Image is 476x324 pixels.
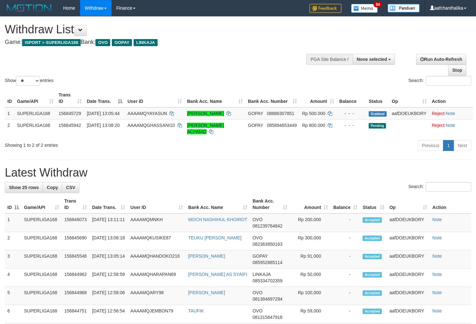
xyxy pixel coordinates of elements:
span: ISPORT > SUPERLIGA168 [22,39,81,46]
td: 1 [5,107,14,120]
span: Copy [47,185,58,190]
th: Balance: activate to sort column ascending [331,195,360,213]
span: Copy 085894853449 to clipboard [267,123,297,128]
td: [DATE] 12:58:59 [89,269,128,287]
th: Action [430,195,471,213]
td: - [331,213,360,232]
td: 156844751 [62,305,90,323]
td: [DATE] 13:06:18 [89,232,128,250]
select: Showentries [16,76,40,86]
a: [PERSON_NAME] [188,253,225,259]
td: 156845690 [62,232,90,250]
span: Copy 085952885114 to clipboard [252,260,282,265]
div: - - - [339,110,364,117]
td: Rp 91,000 [290,250,331,269]
td: SUPERLIGA168 [14,107,56,120]
th: ID: activate to sort column descending [5,195,21,213]
span: GOPAY [252,253,267,259]
th: Op: activate to sort column ascending [387,195,430,213]
span: Copy 08886307851 to clipboard [267,111,294,116]
td: SUPERLIGA168 [21,250,62,269]
td: aafDOEUKBORY [387,305,430,323]
td: SUPERLIGA168 [21,213,62,232]
a: [PERSON_NAME] ACHMAD [187,123,224,134]
td: aafDOEUKBORY [389,107,429,120]
th: Bank Acc. Number: activate to sort column ascending [250,195,290,213]
td: · [429,107,473,120]
span: OVO [252,235,262,240]
td: 156845548 [62,250,90,269]
a: MOCH NASHIHUL KHOIROT [188,217,247,222]
h4: Game: Bank: [5,39,311,46]
th: Status: activate to sort column ascending [360,195,387,213]
td: aafDOEUKBORY [387,287,430,305]
a: 1 [443,140,454,151]
a: [PERSON_NAME] [187,111,224,116]
span: Copy 085334702359 to clipboard [252,278,282,283]
td: 4 [5,269,21,287]
a: Run Auto-Refresh [416,54,466,65]
label: Show entries [5,76,53,86]
td: · [429,119,473,137]
td: [DATE] 13:05:14 [89,250,128,269]
h1: Latest Withdraw [5,166,471,179]
a: TEUKU [PERSON_NAME] [188,235,241,240]
td: [DATE] 12:58:06 [89,287,128,305]
th: Trans ID: activate to sort column ascending [56,89,84,107]
td: Rp 200,000 [290,213,331,232]
span: Accepted [363,309,382,314]
span: Rp 500.000 [302,111,325,116]
th: User ID: activate to sort column ascending [125,89,185,107]
span: OVO [252,290,262,295]
span: LINKAJA [134,39,158,46]
th: Game/API: activate to sort column ascending [14,89,56,107]
th: Op: activate to sort column ascending [389,89,429,107]
th: Balance [337,89,366,107]
td: 3 [5,250,21,269]
img: Feedback.jpg [309,4,341,13]
a: Note [446,123,455,128]
td: 2 [5,232,21,250]
td: 1 [5,213,21,232]
a: Note [432,253,442,259]
th: Amount: activate to sort column ascending [300,89,337,107]
a: CSV [62,182,79,193]
th: Date Trans.: activate to sort column descending [84,89,125,107]
span: Grabbed [369,111,387,117]
a: Next [454,140,471,151]
span: Accepted [363,254,382,259]
span: Show 25 rows [9,185,39,190]
a: [PERSON_NAME] AS SYAIFI [188,272,247,277]
span: OVO [95,39,110,46]
th: Game/API: activate to sort column ascending [21,195,62,213]
span: Rp 800.000 [302,123,325,128]
div: - - - [339,122,364,129]
span: [DATE] 13:08:20 [87,123,119,128]
th: Date Trans.: activate to sort column ascending [89,195,128,213]
td: aafDOEUKBORY [387,250,430,269]
td: - [331,269,360,287]
span: [DATE] 13:05:44 [87,111,119,116]
span: OVO [252,308,262,313]
td: SUPERLIGA168 [21,305,62,323]
td: aafDOEUKBORY [387,269,430,287]
span: LINKAJA [252,272,270,277]
td: Rp 59,000 [290,305,331,323]
h1: Withdraw List [5,23,311,36]
span: GOPAY [248,111,263,116]
a: Show 25 rows [5,182,43,193]
td: Rp 300,000 [290,232,331,250]
td: [DATE] 13:11:11 [89,213,128,232]
img: panduan.png [388,4,420,12]
input: Search: [426,182,471,192]
td: [DATE] 12:56:54 [89,305,128,323]
th: Amount: activate to sort column ascending [290,195,331,213]
a: Note [446,111,455,116]
th: Action [429,89,473,107]
span: GOPAY [248,123,263,128]
span: Accepted [363,236,382,241]
td: Rp 50,000 [290,269,331,287]
a: [PERSON_NAME] [188,290,225,295]
a: Previous [418,140,443,151]
th: Bank Acc. Name: activate to sort column ascending [185,89,245,107]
